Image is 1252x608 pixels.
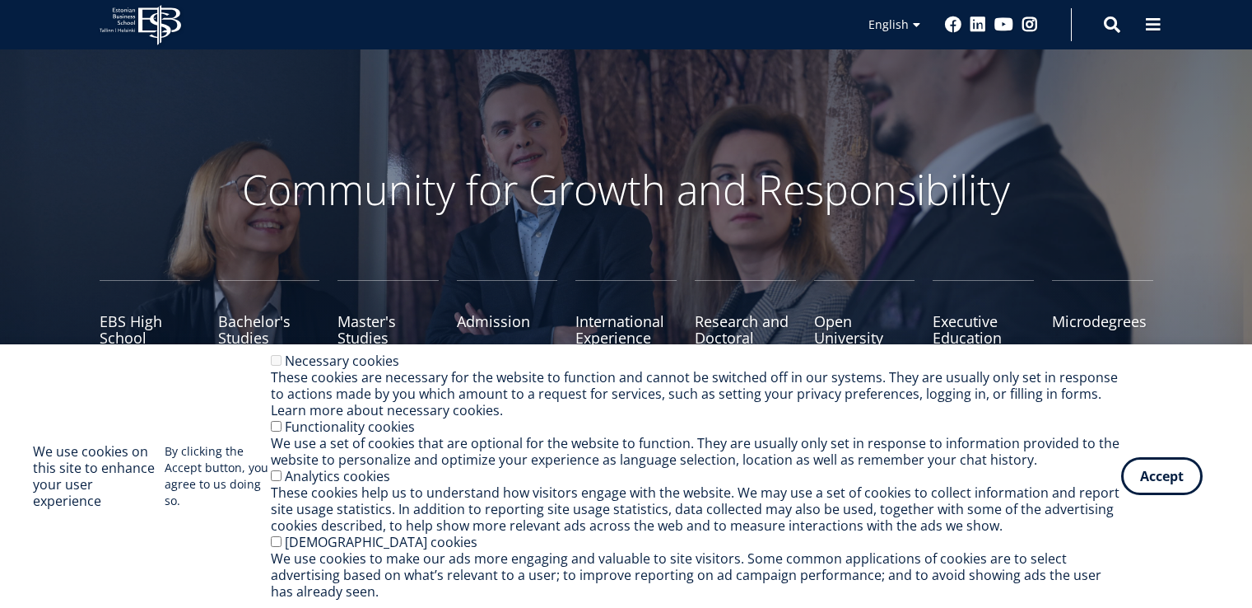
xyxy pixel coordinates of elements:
a: Admission [457,280,558,362]
a: Executive Education [933,280,1034,362]
h2: We use cookies on this site to enhance your user experience [33,443,165,509]
div: These cookies help us to understand how visitors engage with the website. We may use a set of coo... [271,484,1121,534]
label: Functionality cookies [285,418,415,436]
a: Master's Studies [337,280,439,362]
a: Research and Doctoral Studies [695,280,796,362]
a: International Experience [575,280,677,362]
a: Bachelor's Studies [218,280,319,362]
button: Accept [1121,457,1203,495]
a: Linkedin [970,16,986,33]
div: These cookies are necessary for the website to function and cannot be switched off in our systems... [271,369,1121,419]
label: Necessary cookies [285,352,399,370]
a: EBS High School [100,280,201,362]
p: By clicking the Accept button, you agree to us doing so. [165,443,271,509]
div: We use a set of cookies that are optional for the website to function. They are usually only set ... [271,435,1121,468]
a: Facebook [945,16,961,33]
label: [DEMOGRAPHIC_DATA] cookies [285,533,477,551]
a: Instagram [1022,16,1038,33]
div: We use cookies to make our ads more engaging and valuable to site visitors. Some common applicati... [271,550,1121,600]
a: Youtube [994,16,1013,33]
a: Open University [814,280,915,362]
a: Microdegrees [1052,280,1153,362]
label: Analytics cookies [285,467,390,485]
p: Community for Growth and Responsibility [190,165,1063,214]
